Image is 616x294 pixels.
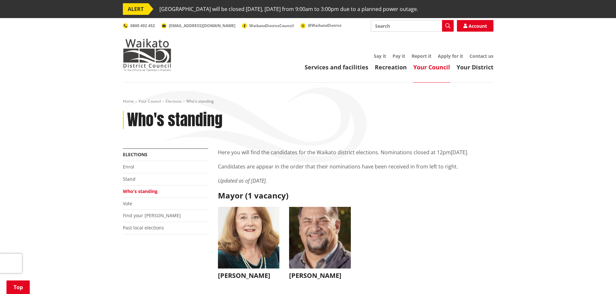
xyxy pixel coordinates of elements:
[123,188,157,194] a: Who's standing
[123,225,164,231] a: Past local elections
[300,23,341,28] a: @WaikatoDistrict
[586,267,610,290] iframe: Messenger Launcher
[457,20,493,32] a: Account
[123,99,493,104] nav: breadcrumb
[218,177,267,184] em: Updated as of [DATE].
[371,20,454,32] input: Search input
[470,53,493,59] a: Contact us
[218,163,493,170] p: Candidates are appear in the order that their nominations have been received in from left to right.
[249,23,294,28] span: WaikatoDistrictCouncil
[127,111,222,129] h1: Who's standing
[218,148,493,156] p: Here you will find the candidates for the Waikato district elections. Nominations closed at 12pm[...
[123,98,134,104] a: Home
[6,280,30,294] a: Top
[123,200,132,207] a: Vote
[438,53,463,59] a: Apply for it
[123,23,155,28] a: 0800 492 452
[308,23,341,28] span: @WaikatoDistrict
[218,190,288,201] strong: Mayor (1 vacancy)
[289,272,351,279] h3: [PERSON_NAME]
[123,151,147,157] a: Elections
[166,98,182,104] a: Elections
[413,63,450,71] a: Your Council
[375,63,407,71] a: Recreation
[130,23,155,28] span: 0800 492 452
[169,23,235,28] span: [EMAIL_ADDRESS][DOMAIN_NAME]
[218,207,280,283] button: [PERSON_NAME]
[305,63,368,71] a: Services and facilities
[374,53,386,59] a: Say it
[123,39,171,71] img: Waikato District Council - Te Kaunihera aa Takiwaa o Waikato
[289,207,351,269] img: WO-M__BECH_A__EWN4j
[289,207,351,283] button: [PERSON_NAME]
[161,23,235,28] a: [EMAIL_ADDRESS][DOMAIN_NAME]
[218,207,280,269] img: WO-M__CHURCH_J__UwGuY
[186,98,214,104] span: Who's standing
[412,53,431,59] a: Report it
[159,3,418,15] span: [GEOGRAPHIC_DATA] will be closed [DATE], [DATE] from 9:00am to 3:00pm due to a planned power outage.
[123,212,181,218] a: Find your [PERSON_NAME]
[457,63,493,71] a: Your District
[242,23,294,28] a: WaikatoDistrictCouncil
[123,3,148,15] span: ALERT
[138,98,161,104] a: Your Council
[123,164,134,170] a: Enrol
[218,272,280,279] h3: [PERSON_NAME]
[393,53,405,59] a: Pay it
[123,176,135,182] a: Stand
